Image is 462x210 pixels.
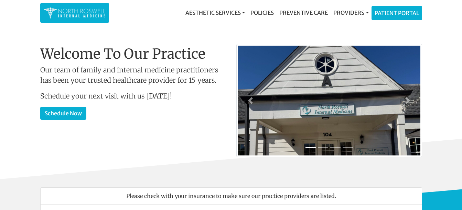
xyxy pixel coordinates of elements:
[40,91,226,101] p: Schedule your next visit with us [DATE]!
[372,6,422,20] a: Patient Portal
[40,107,86,120] a: Schedule Now
[277,6,331,20] a: Preventive Care
[183,6,248,20] a: Aesthetic Services
[44,6,106,20] img: North Roswell Internal Medicine
[40,187,422,205] li: Please check with your insurance to make sure our practice providers are listed.
[248,6,277,20] a: Policies
[40,46,226,62] h1: Welcome To Our Practice
[331,6,371,20] a: Providers
[40,65,226,85] p: Our team of family and internal medicine practitioners has been your trusted healthcare provider ...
